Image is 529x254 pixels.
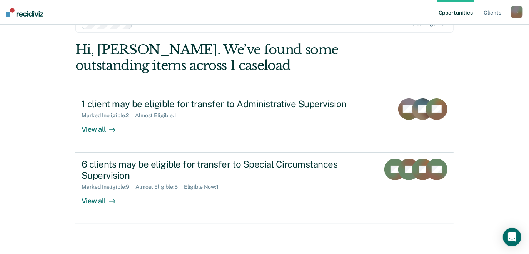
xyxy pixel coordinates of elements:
div: 6 clients may be eligible for transfer to Special Circumstances Supervision [82,159,352,181]
div: Marked Ineligible : 9 [82,184,135,190]
a: 1 client may be eligible for transfer to Administrative SupervisionMarked Ineligible:2Almost Elig... [75,92,454,153]
div: Eligible Now : 1 [184,184,225,190]
div: Marked Ineligible : 2 [82,112,135,119]
a: 6 clients may be eligible for transfer to Special Circumstances SupervisionMarked Ineligible:9Alm... [75,153,454,224]
div: Almost Eligible : 5 [135,184,184,190]
div: Open Intercom Messenger [503,228,521,246]
button: n [511,6,523,18]
div: View all [82,190,125,205]
div: View all [82,119,125,134]
img: Recidiviz [6,8,43,17]
div: Almost Eligible : 1 [135,112,182,119]
div: Hi, [PERSON_NAME]. We’ve found some outstanding items across 1 caseload [75,42,378,73]
div: 1 client may be eligible for transfer to Administrative Supervision [82,98,352,110]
